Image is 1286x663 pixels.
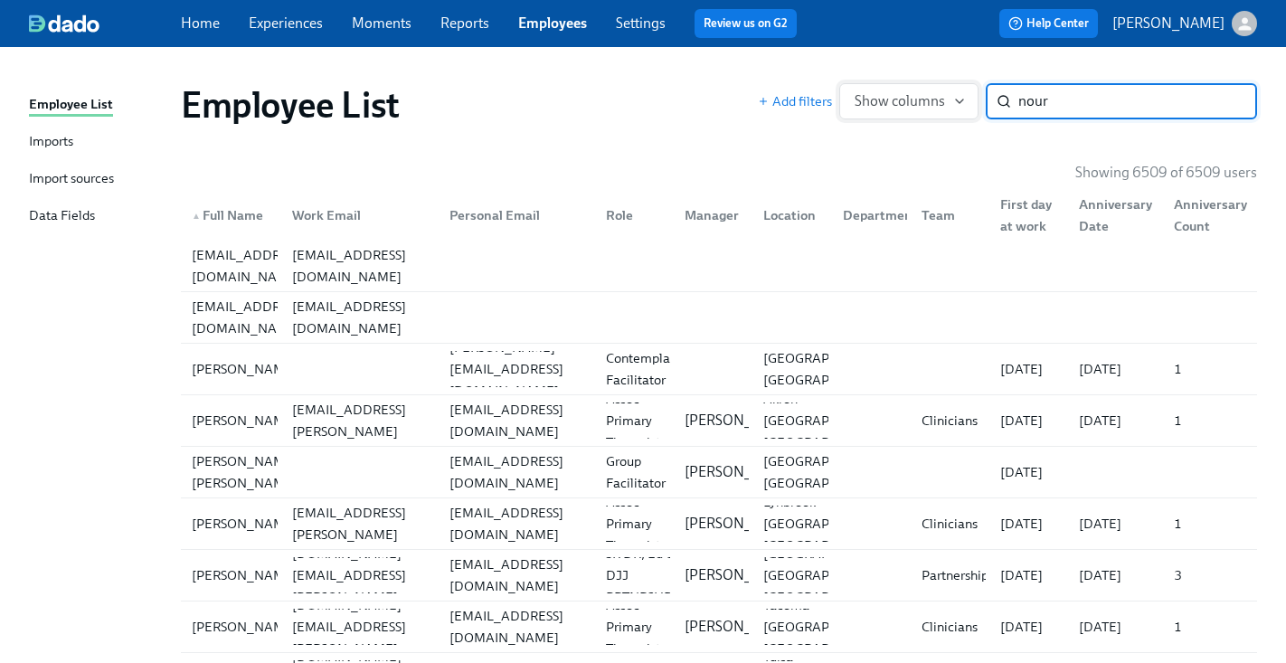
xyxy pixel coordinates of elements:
[1072,410,1158,431] div: [DATE]
[181,83,400,127] h1: Employee List
[670,197,749,233] div: Manager
[1008,14,1089,33] span: Help Center
[442,336,591,402] div: [PERSON_NAME][EMAIL_ADDRESS][DOMAIN_NAME]
[999,9,1098,38] button: Help Center
[29,131,73,154] div: Imports
[181,601,1257,652] div: [PERSON_NAME][PERSON_NAME][DOMAIN_NAME][EMAIL_ADDRESS][PERSON_NAME][DOMAIN_NAME][EMAIL_ADDRESS][D...
[181,292,1257,344] a: [EMAIL_ADDRESS][DOMAIN_NAME][EMAIL_ADDRESS][DOMAIN_NAME]
[181,498,1257,550] a: [PERSON_NAME][PERSON_NAME][EMAIL_ADDRESS][PERSON_NAME][DOMAIN_NAME][EMAIL_ADDRESS][DOMAIN_NAME]As...
[184,296,313,339] div: [EMAIL_ADDRESS][DOMAIN_NAME]
[695,9,797,38] button: Review us on G2
[184,204,278,226] div: Full Name
[1167,410,1253,431] div: 1
[440,14,489,32] a: Reports
[442,450,591,494] div: [EMAIL_ADDRESS][DOMAIN_NAME]
[29,14,99,33] img: dado
[1075,163,1257,183] p: Showing 6509 of 6509 users
[1112,11,1257,36] button: [PERSON_NAME]
[181,447,1257,498] a: [PERSON_NAME] [PERSON_NAME][EMAIL_ADDRESS][DOMAIN_NAME]Group Facilitator[PERSON_NAME][GEOGRAPHIC_...
[1112,14,1225,33] p: [PERSON_NAME]
[599,204,670,226] div: Role
[518,14,587,32] a: Employees
[29,168,114,191] div: Import sources
[1018,83,1257,119] input: Search by name
[181,241,1257,292] a: [EMAIL_ADDRESS][DOMAIN_NAME][EMAIL_ADDRESS][DOMAIN_NAME]
[914,513,986,535] div: Clinicians
[756,347,907,391] div: [GEOGRAPHIC_DATA], [GEOGRAPHIC_DATA]
[855,92,963,110] span: Show columns
[29,14,181,33] a: dado
[599,491,670,556] div: Assoc Primary Therapist
[685,565,797,585] p: [PERSON_NAME]
[285,204,434,226] div: Work Email
[181,344,1257,395] a: [PERSON_NAME][PERSON_NAME][EMAIL_ADDRESS][DOMAIN_NAME]Contemplative Facilitator[GEOGRAPHIC_DATA],...
[249,14,323,32] a: Experiences
[914,616,986,638] div: Clinicians
[181,395,1257,447] a: [PERSON_NAME][PERSON_NAME][EMAIL_ADDRESS][PERSON_NAME][DOMAIN_NAME][EMAIL_ADDRESS][DOMAIN_NAME]As...
[184,244,313,288] div: [EMAIL_ADDRESS][DOMAIN_NAME]
[181,550,1257,601] a: [PERSON_NAME][PERSON_NAME][DOMAIN_NAME][EMAIL_ADDRESS][PERSON_NAME][DOMAIN_NAME][EMAIL_ADDRESS][D...
[685,617,797,637] p: [PERSON_NAME]
[278,197,434,233] div: Work Email
[599,388,670,453] div: Assoc Primary Therapist
[29,205,95,228] div: Data Fields
[181,447,1257,497] div: [PERSON_NAME] [PERSON_NAME][EMAIL_ADDRESS][DOMAIN_NAME]Group Facilitator[PERSON_NAME][GEOGRAPHIC_...
[181,498,1257,549] div: [PERSON_NAME][PERSON_NAME][EMAIL_ADDRESS][PERSON_NAME][DOMAIN_NAME][EMAIL_ADDRESS][DOMAIN_NAME]As...
[758,92,832,110] button: Add filters
[1072,358,1158,380] div: [DATE]
[1167,616,1253,638] div: 1
[285,521,434,630] div: [PERSON_NAME][DOMAIN_NAME][EMAIL_ADDRESS][PERSON_NAME][DOMAIN_NAME]
[442,502,591,545] div: [EMAIL_ADDRESS][DOMAIN_NAME]
[749,197,827,233] div: Location
[986,197,1064,233] div: First day at work
[285,296,434,339] div: [EMAIL_ADDRESS][DOMAIN_NAME]
[993,194,1064,237] div: First day at work
[181,241,1257,291] div: [EMAIL_ADDRESS][DOMAIN_NAME][EMAIL_ADDRESS][DOMAIN_NAME]
[677,204,749,226] div: Manager
[184,197,278,233] div: ▲Full Name
[756,491,903,556] div: Lynbrook [GEOGRAPHIC_DATA] [GEOGRAPHIC_DATA]
[184,564,305,586] div: [PERSON_NAME]
[993,358,1064,380] div: [DATE]
[1072,513,1158,535] div: [DATE]
[756,543,903,608] div: [GEOGRAPHIC_DATA] [GEOGRAPHIC_DATA] [GEOGRAPHIC_DATA]
[993,461,1064,483] div: [DATE]
[599,594,670,659] div: Assoc Primary Therapist
[352,14,411,32] a: Moments
[442,554,591,597] div: [EMAIL_ADDRESS][DOMAIN_NAME]
[29,205,166,228] a: Data Fields
[285,480,434,567] div: [PERSON_NAME][EMAIL_ADDRESS][PERSON_NAME][DOMAIN_NAME]
[285,377,434,464] div: [PERSON_NAME][EMAIL_ADDRESS][PERSON_NAME][DOMAIN_NAME]
[442,204,591,226] div: Personal Email
[828,197,907,233] div: Department
[914,564,1001,586] div: Partnerships
[1167,564,1253,586] div: 3
[756,594,903,659] div: Tacoma [GEOGRAPHIC_DATA] [GEOGRAPHIC_DATA]
[1072,564,1158,586] div: [DATE]
[442,399,591,442] div: [EMAIL_ADDRESS][DOMAIN_NAME]
[184,616,305,638] div: [PERSON_NAME]
[599,347,699,391] div: Contemplative Facilitator
[599,543,686,608] div: SR DR, Ed & DJJ PRTNRSHPS
[685,411,797,431] p: [PERSON_NAME]
[616,14,666,32] a: Settings
[1072,194,1159,237] div: Anniversary Date
[993,513,1064,535] div: [DATE]
[192,212,201,221] span: ▲
[839,83,979,119] button: Show columns
[181,601,1257,653] a: [PERSON_NAME][PERSON_NAME][DOMAIN_NAME][EMAIL_ADDRESS][PERSON_NAME][DOMAIN_NAME][EMAIL_ADDRESS][D...
[993,616,1064,638] div: [DATE]
[1159,197,1253,233] div: Anniversary Count
[914,204,986,226] div: Team
[993,410,1064,431] div: [DATE]
[181,395,1257,446] div: [PERSON_NAME][PERSON_NAME][EMAIL_ADDRESS][PERSON_NAME][DOMAIN_NAME][EMAIL_ADDRESS][DOMAIN_NAME]As...
[685,514,797,534] p: [PERSON_NAME]
[181,550,1257,601] div: [PERSON_NAME][PERSON_NAME][DOMAIN_NAME][EMAIL_ADDRESS][PERSON_NAME][DOMAIN_NAME][EMAIL_ADDRESS][D...
[29,94,113,117] div: Employee List
[1167,194,1254,237] div: Anniversary Count
[29,168,166,191] a: Import sources
[591,197,670,233] div: Role
[181,292,1257,343] div: [EMAIL_ADDRESS][DOMAIN_NAME][EMAIL_ADDRESS][DOMAIN_NAME]
[435,197,591,233] div: Personal Email
[756,388,903,453] div: Akron [GEOGRAPHIC_DATA] [GEOGRAPHIC_DATA]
